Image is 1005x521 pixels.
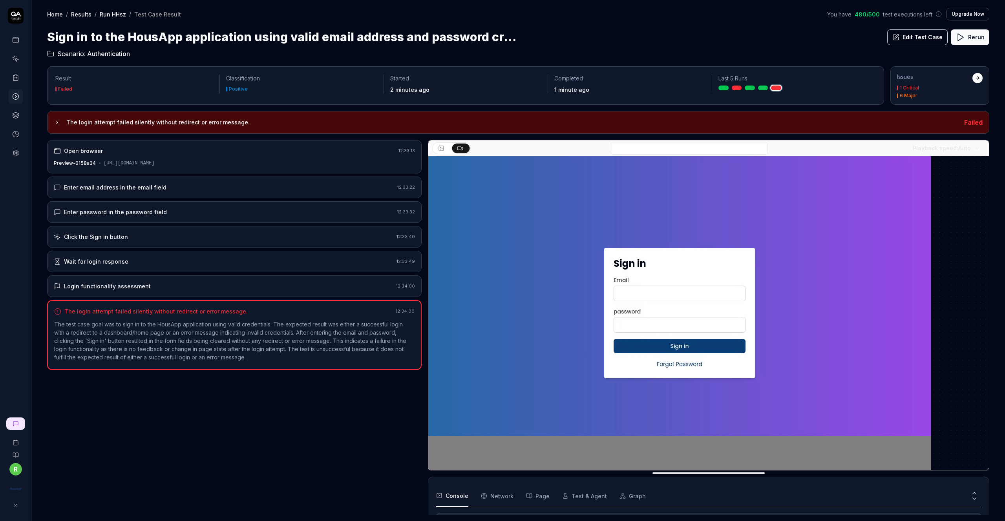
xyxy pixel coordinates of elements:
[56,49,86,58] span: Scenario:
[619,485,646,507] button: Graph
[397,234,415,239] time: 12:33:40
[718,75,870,82] p: Last 5 Runs
[6,417,25,430] a: New conversation
[66,118,958,127] h3: The login attempt failed silently without redirect or error message.
[897,73,972,81] div: Issues
[3,433,28,446] a: Book a call with us
[64,257,128,266] div: Wait for login response
[947,8,989,20] button: Upgrade Now
[55,75,213,82] p: Result
[390,86,429,93] time: 2 minutes ago
[47,28,518,46] h1: Sign in to the HousApp application using valid email address and password credentials through the...
[951,29,989,45] button: Rerun
[900,86,919,90] div: 1 Critical
[390,75,541,82] p: Started
[226,75,377,82] p: Classification
[562,485,607,507] button: Test & Agent
[104,160,155,167] div: [URL][DOMAIN_NAME]
[87,49,130,58] span: Authentication
[964,118,983,126] span: Failed
[855,10,880,18] span: 480 / 500
[95,10,97,18] div: /
[3,475,28,497] button: HousApp Logo
[397,209,415,215] time: 12:33:32
[66,10,68,18] div: /
[397,184,415,190] time: 12:33:22
[913,144,971,152] div: Playback speed:
[47,10,63,18] a: Home
[554,86,589,93] time: 1 minute ago
[58,87,72,91] div: Failed
[396,283,415,289] time: 12:34:00
[526,485,550,507] button: Page
[9,482,23,496] img: HousApp Logo
[3,446,28,458] a: Documentation
[54,320,415,361] p: The test case goal was to sign in to the HousApp application using valid credentials. The expecte...
[64,147,103,155] div: Open browser
[398,148,415,153] time: 12:33:13
[64,282,151,290] div: Login functionality assessment
[71,10,91,18] a: Results
[827,10,852,18] span: You have
[64,233,128,241] div: Click the Sign in button
[64,208,167,216] div: Enter password in the password field
[900,93,917,98] div: 6 Major
[9,463,22,475] button: r
[554,75,705,82] p: Completed
[54,160,96,167] div: Preview-0158a34
[47,49,130,58] a: Scenario:Authentication
[397,259,415,264] time: 12:33:49
[129,10,131,18] div: /
[229,87,248,91] div: Positive
[54,118,958,127] button: The login attempt failed silently without redirect or error message.
[481,485,513,507] button: Network
[64,183,166,191] div: Enter email address in the email field
[883,10,932,18] span: test executions left
[134,10,181,18] div: Test Case Result
[396,308,415,314] time: 12:34:00
[64,307,248,315] div: The login attempt failed silently without redirect or error message.
[887,29,948,45] button: Edit Test Case
[100,10,126,18] a: Run HHsz
[436,485,468,507] button: Console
